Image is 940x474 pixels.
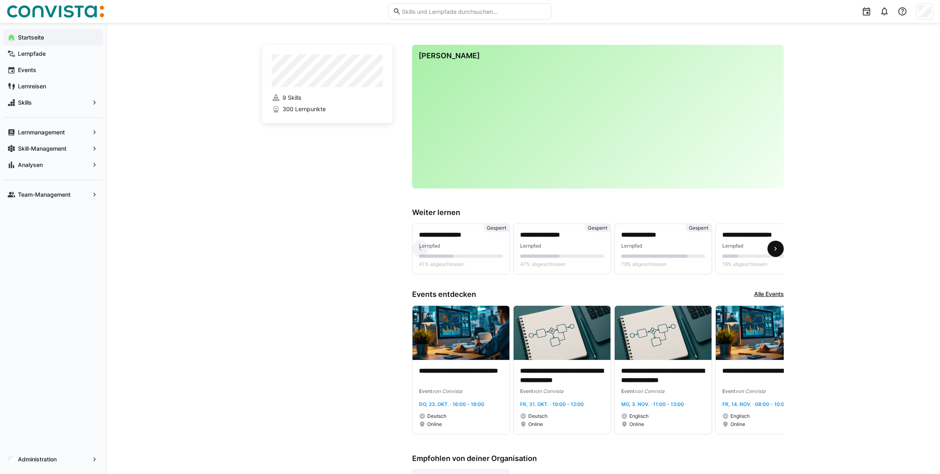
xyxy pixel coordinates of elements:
span: 9 Skills [282,94,301,102]
span: Online [528,421,543,428]
span: Fr, 31. Okt. · 10:00 - 12:00 [520,401,584,407]
img: image [716,306,813,360]
span: Gesperrt [487,225,506,231]
span: Event [621,388,634,394]
span: Online [629,421,644,428]
span: Event [722,388,735,394]
span: Deutsch [427,413,446,419]
span: Online [730,421,745,428]
span: Fr, 14. Nov. · 08:00 - 10:00 [722,401,788,407]
span: Event [520,388,533,394]
span: Deutsch [528,413,547,419]
img: image [615,306,712,360]
span: von Convista [432,388,462,394]
span: 79% abgeschlossen [621,261,666,268]
h3: [PERSON_NAME] [419,51,777,60]
h3: Weiter lernen [412,208,784,217]
span: von Convista [533,388,563,394]
span: Lernpfad [520,243,541,249]
span: von Convista [634,388,664,394]
span: Online [427,421,442,428]
input: Skills und Lernpfade durchsuchen… [401,8,547,15]
span: 41% abgeschlossen [419,261,464,268]
span: 19% abgeschlossen [722,261,767,268]
span: Gesperrt [689,225,708,231]
span: Englisch [629,413,649,419]
a: Alle Events [754,290,784,299]
span: Gesperrt [588,225,607,231]
span: Englisch [730,413,750,419]
span: 300 Lernpunkte [282,105,326,113]
span: Lernpfad [621,243,642,249]
span: 47% abgeschlossen [520,261,566,268]
h3: Empfohlen von deiner Organisation [412,454,784,463]
span: Do, 23. Okt. · 16:00 - 18:00 [419,401,484,407]
span: Event [419,388,432,394]
span: von Convista [735,388,766,394]
a: 9 Skills [272,94,383,102]
span: Lernpfad [722,243,744,249]
h3: Events entdecken [412,290,476,299]
span: Mo, 3. Nov. · 11:00 - 13:00 [621,401,684,407]
img: image [514,306,611,360]
img: image [413,306,510,360]
span: Lernpfad [419,243,440,249]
